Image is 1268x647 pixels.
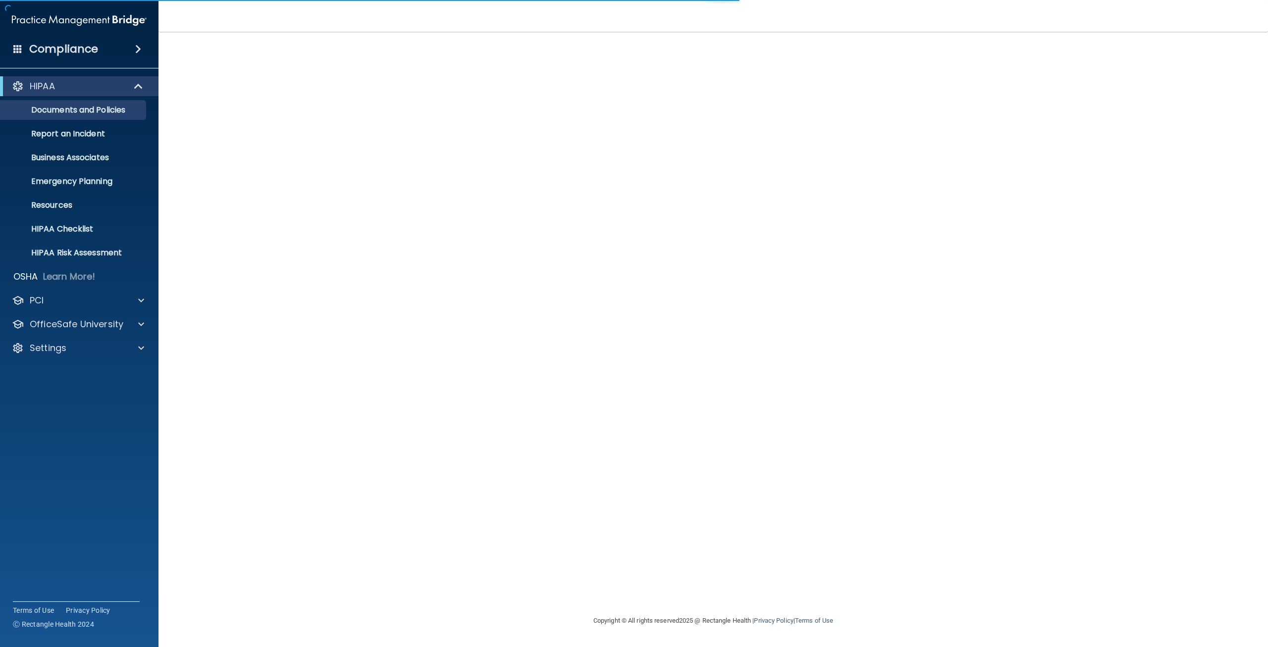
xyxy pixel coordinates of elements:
a: Privacy Policy [754,617,793,624]
a: Terms of Use [795,617,833,624]
p: Learn More! [43,271,96,283]
p: OfficeSafe University [30,318,123,330]
span: Ⓒ Rectangle Health 2024 [13,619,94,629]
p: Settings [30,342,66,354]
a: Settings [12,342,144,354]
div: Copyright © All rights reserved 2025 @ Rectangle Health | | [532,605,894,637]
a: PCI [12,294,144,306]
a: Privacy Policy [66,605,110,615]
p: Documents and Policies [6,105,142,115]
p: HIPAA Risk Assessment [6,248,142,258]
a: Terms of Use [13,605,54,615]
p: Report an Incident [6,129,142,139]
p: PCI [30,294,44,306]
p: HIPAA Checklist [6,224,142,234]
a: HIPAA [12,80,144,92]
p: Resources [6,200,142,210]
h4: Compliance [29,42,98,56]
a: OfficeSafe University [12,318,144,330]
p: HIPAA [30,80,55,92]
p: Emergency Planning [6,176,142,186]
img: PMB logo [12,10,147,30]
p: OSHA [13,271,38,283]
p: Business Associates [6,153,142,163]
